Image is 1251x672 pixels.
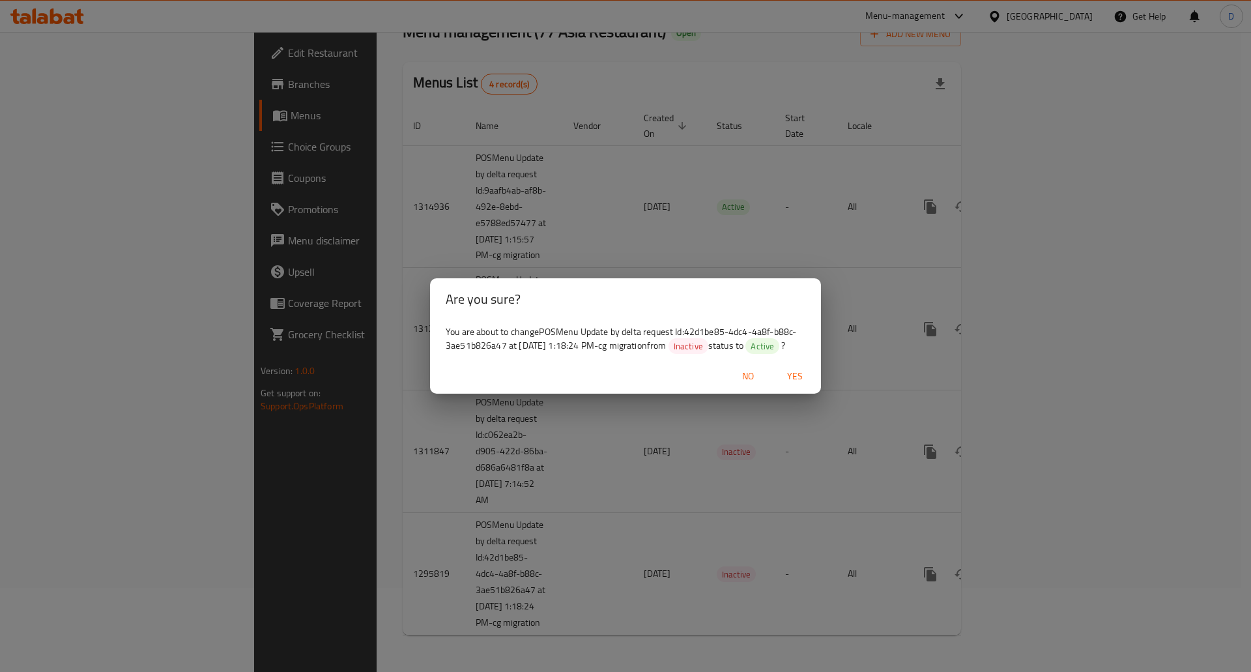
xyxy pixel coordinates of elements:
[727,364,769,388] button: No
[446,323,796,354] span: You are about to change POSMenu Update by delta request Id:42d1be85-4dc4-4a8f-b88c-3ae51b826a47 a...
[774,364,816,388] button: Yes
[745,338,779,354] div: Active
[779,368,811,385] span: Yes
[446,289,805,310] h2: Are you sure?
[745,340,779,353] span: Active
[669,338,708,354] div: Inactive
[669,340,708,353] span: Inactive
[732,368,764,385] span: No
